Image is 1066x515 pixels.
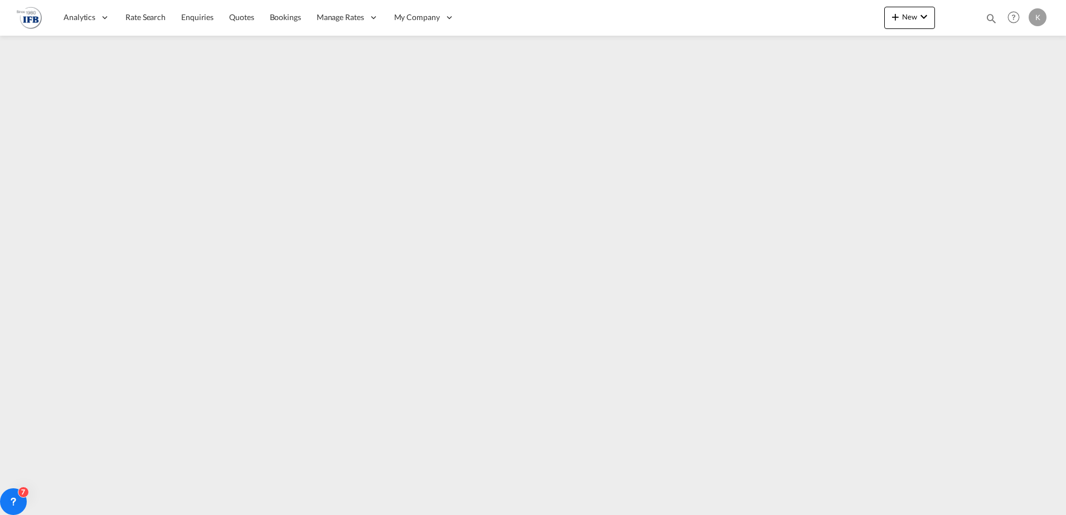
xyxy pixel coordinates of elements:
[394,12,440,23] span: My Company
[17,5,42,30] img: b4b53bb0256b11ee9ca18b7abc72fd7f.png
[985,12,997,29] div: icon-magnify
[64,12,95,23] span: Analytics
[1029,8,1046,26] div: K
[889,12,931,21] span: New
[889,10,902,23] md-icon: icon-plus 400-fg
[317,12,364,23] span: Manage Rates
[1004,8,1029,28] div: Help
[270,12,301,22] span: Bookings
[125,12,166,22] span: Rate Search
[917,10,931,23] md-icon: icon-chevron-down
[884,7,935,29] button: icon-plus 400-fgNewicon-chevron-down
[181,12,214,22] span: Enquiries
[229,12,254,22] span: Quotes
[985,12,997,25] md-icon: icon-magnify
[1004,8,1023,27] span: Help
